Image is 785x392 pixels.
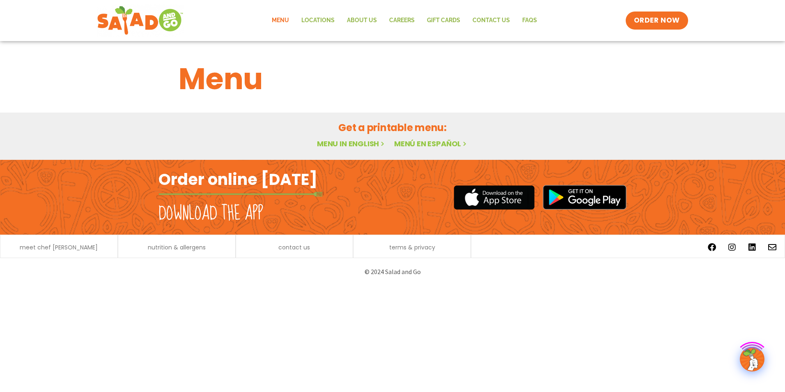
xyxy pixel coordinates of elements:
a: About Us [341,11,383,30]
img: new-SAG-logo-768×292 [97,4,184,37]
h1: Menu [179,57,606,101]
a: Menú en español [394,138,468,149]
a: Menu [266,11,295,30]
a: ORDER NOW [626,12,688,30]
a: GIFT CARDS [421,11,466,30]
h2: Get a printable menu: [179,120,606,135]
h2: Download the app [158,202,263,225]
p: © 2024 Salad and Go [163,266,622,277]
a: Contact Us [466,11,516,30]
img: fork [158,192,323,196]
a: terms & privacy [389,244,435,250]
img: appstore [454,184,535,211]
a: contact us [278,244,310,250]
a: Menu in English [317,138,386,149]
img: google_play [543,185,627,210]
span: ORDER NOW [634,16,680,25]
a: Careers [383,11,421,30]
h2: Order online [DATE] [158,169,317,189]
a: meet chef [PERSON_NAME] [20,244,98,250]
nav: Menu [266,11,543,30]
a: Locations [295,11,341,30]
a: FAQs [516,11,543,30]
a: nutrition & allergens [148,244,206,250]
